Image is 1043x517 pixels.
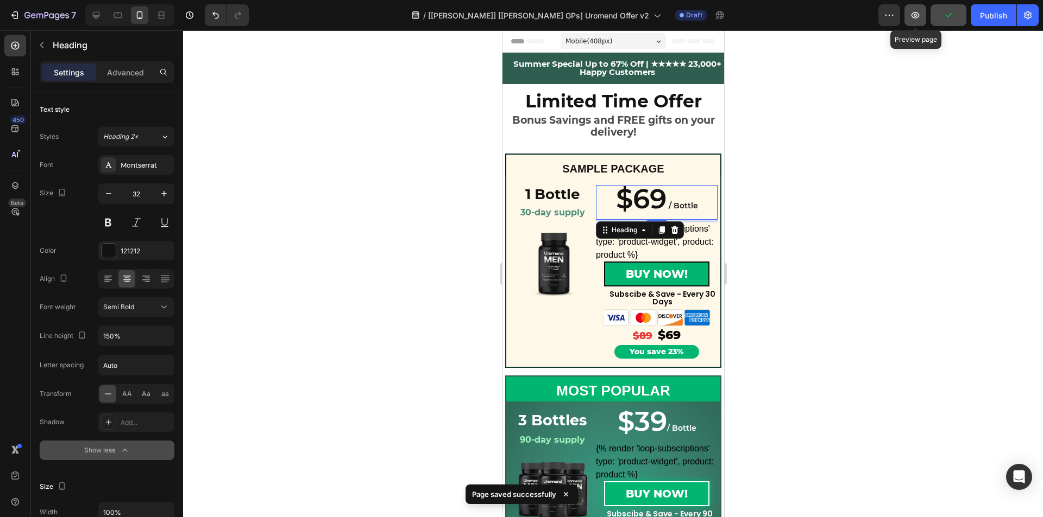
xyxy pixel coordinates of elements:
[428,10,649,21] span: [[PERSON_NAME]] [[PERSON_NAME] GPs] Uromend Offer v2
[84,445,130,456] div: Show less
[40,302,76,312] div: Font weight
[107,67,144,78] p: Advanced
[40,246,56,256] div: Color
[122,389,132,399] span: AA
[40,360,84,370] div: Letter spacing
[423,10,426,21] span: /
[40,389,72,399] div: Transform
[472,489,556,500] p: Page saved successfully
[40,105,70,114] div: Text style
[40,507,58,517] div: Width
[980,10,1007,21] div: Publish
[4,4,81,26] button: 7
[40,160,53,170] div: Font
[10,116,26,124] div: 450
[161,389,169,399] span: aa
[40,132,59,142] div: Styles
[54,67,84,78] p: Settings
[121,161,172,170] div: Montserrat
[40,329,89,343] div: Line height
[8,199,26,207] div: Beta
[99,355,174,375] input: Auto
[53,39,170,52] p: Heading
[98,127,174,146] button: Heading 2*
[40,441,174,460] button: Show less
[99,326,174,346] input: Auto
[40,480,68,494] div: Size
[71,9,76,22] p: 7
[103,132,139,142] span: Heading 2*
[98,297,174,317] button: Semi Bold
[971,4,1016,26] button: Publish
[502,30,724,517] iframe: To enrich screen reader interactions, please activate Accessibility in Grammarly extension settings
[142,389,150,399] span: Aa
[686,10,702,20] span: Draft
[121,418,172,427] div: Add...
[205,4,249,26] div: Undo/Redo
[40,417,65,427] div: Shadow
[40,186,68,201] div: Size
[40,272,70,286] div: Align
[1006,464,1032,490] div: Open Intercom Messenger
[121,246,172,256] div: 121212
[103,303,134,311] span: Semi Bold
